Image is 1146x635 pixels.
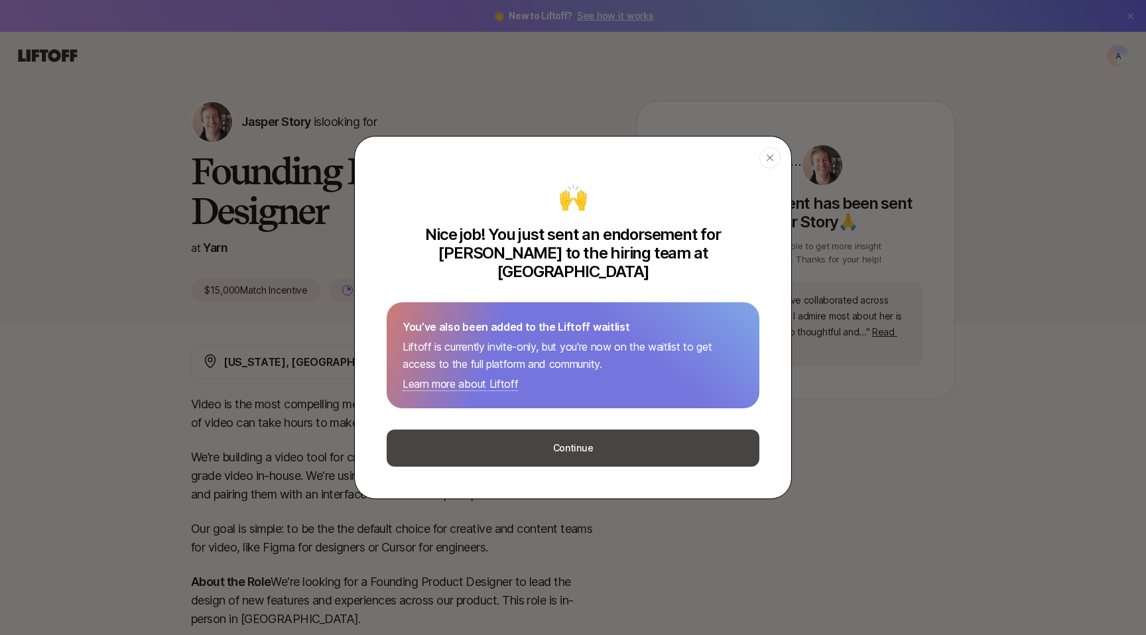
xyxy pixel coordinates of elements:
div: 🙌 [558,179,588,215]
p: You’ve also been added to the Liftoff waitlist [403,318,743,335]
button: Continue [387,430,759,467]
a: Learn more about Liftoff [403,377,518,391]
p: Liftoff is currently invite-only, but you're now on the waitlist to get access to the full platfo... [403,338,743,373]
p: Nice job! You just sent an endorsement for [PERSON_NAME] to the hiring team at [GEOGRAPHIC_DATA] [387,225,759,281]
